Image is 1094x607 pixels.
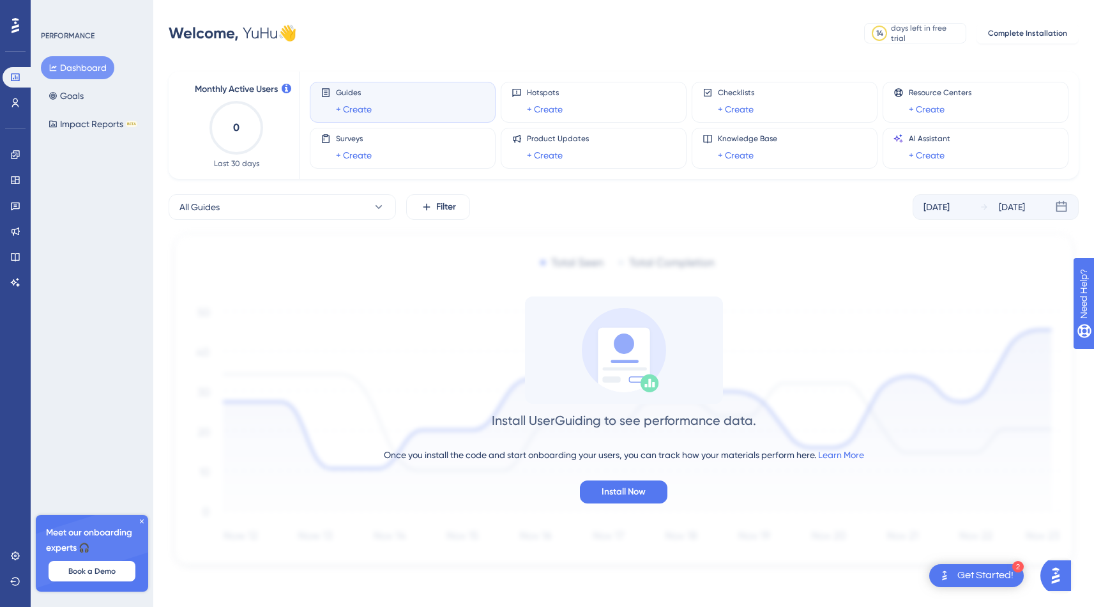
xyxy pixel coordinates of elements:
[49,561,135,581] button: Book a Demo
[46,525,138,556] span: Meet our onboarding experts 🎧
[527,134,589,144] span: Product Updates
[718,134,777,144] span: Knowledge Base
[580,480,667,503] button: Install Now
[1012,561,1024,572] div: 2
[195,82,278,97] span: Monthly Active Users
[336,88,372,98] span: Guides
[179,199,220,215] span: All Guides
[41,56,114,79] button: Dashboard
[818,450,864,460] a: Learn More
[923,199,950,215] div: [DATE]
[384,447,864,463] div: Once you install the code and start onboarding your users, you can track how your materials perfo...
[336,102,372,117] a: + Create
[999,199,1025,215] div: [DATE]
[909,148,945,163] a: + Create
[169,23,297,43] div: YuHu 👋
[876,28,883,38] div: 14
[602,484,646,500] span: Install Now
[41,112,145,135] button: Impact ReportsBETA
[718,102,754,117] a: + Create
[976,23,1079,43] button: Complete Installation
[527,148,563,163] a: + Create
[909,102,945,117] a: + Create
[214,158,259,169] span: Last 30 days
[527,88,563,98] span: Hotspots
[718,88,754,98] span: Checklists
[126,121,137,127] div: BETA
[937,568,952,583] img: launcher-image-alternative-text
[41,31,95,41] div: PERFORMANCE
[30,3,80,19] span: Need Help?
[909,88,971,98] span: Resource Centers
[406,194,470,220] button: Filter
[169,194,396,220] button: All Guides
[436,199,456,215] span: Filter
[233,121,239,134] text: 0
[492,411,756,429] div: Install UserGuiding to see performance data.
[1040,557,1079,595] iframe: UserGuiding AI Assistant Launcher
[68,566,116,576] span: Book a Demo
[336,148,372,163] a: + Create
[957,569,1014,583] div: Get Started!
[718,148,754,163] a: + Create
[891,23,962,43] div: days left in free trial
[929,564,1024,587] div: Open Get Started! checklist, remaining modules: 2
[169,230,1079,572] img: 1ec67ef948eb2d50f6bf237e9abc4f97.svg
[169,24,239,42] span: Welcome,
[527,102,563,117] a: + Create
[336,134,372,144] span: Surveys
[909,134,950,144] span: AI Assistant
[988,28,1067,38] span: Complete Installation
[41,84,91,107] button: Goals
